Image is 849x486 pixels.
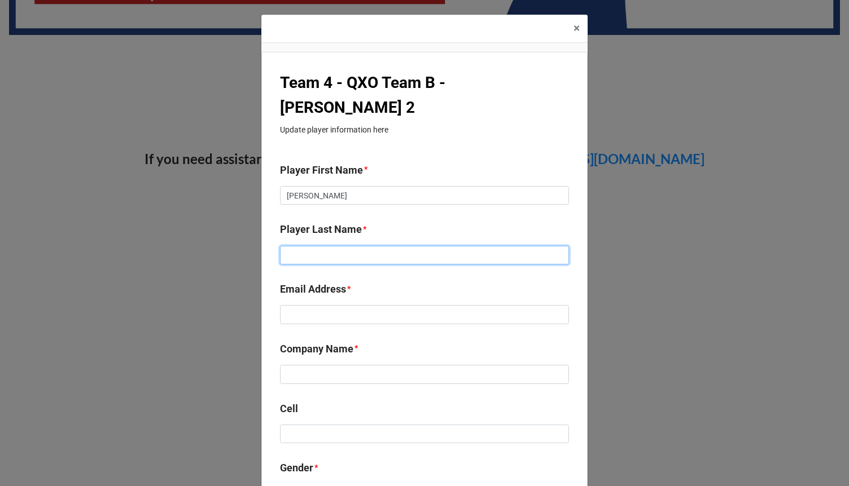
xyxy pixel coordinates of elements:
[280,341,353,357] label: Company Name
[574,21,580,35] span: ×
[280,222,362,237] label: Player Last Name
[280,162,363,178] label: Player First Name
[280,460,313,476] label: Gender
[280,73,445,117] b: Team 4 - QXO Team B - [PERSON_NAME] 2
[280,281,346,297] label: Email Address
[280,124,569,135] p: Update player information here
[280,401,298,417] label: Cell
